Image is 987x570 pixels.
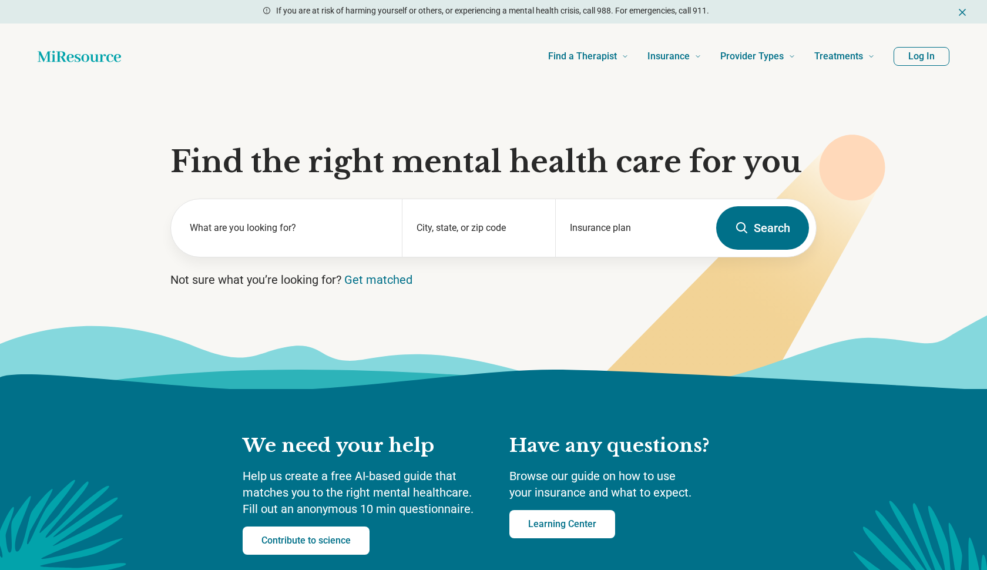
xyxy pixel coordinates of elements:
a: Home page [38,45,121,68]
h2: We need your help [243,434,486,458]
button: Search [716,206,809,250]
span: Find a Therapist [548,48,617,65]
span: Insurance [647,48,690,65]
h2: Have any questions? [509,434,744,458]
a: Provider Types [720,33,795,80]
a: Learning Center [509,510,615,538]
a: Insurance [647,33,701,80]
a: Get matched [344,273,412,287]
h1: Find the right mental health care for you [170,145,817,180]
p: If you are at risk of harming yourself or others, or experiencing a mental health crisis, call 98... [276,5,709,17]
label: What are you looking for? [190,221,388,235]
a: Treatments [814,33,875,80]
a: Find a Therapist [548,33,629,80]
span: Treatments [814,48,863,65]
button: Dismiss [956,5,968,19]
a: Contribute to science [243,527,370,555]
p: Help us create a free AI-based guide that matches you to the right mental healthcare. Fill out an... [243,468,486,517]
button: Log In [894,47,949,66]
p: Not sure what you’re looking for? [170,271,817,288]
p: Browse our guide on how to use your insurance and what to expect. [509,468,744,501]
span: Provider Types [720,48,784,65]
